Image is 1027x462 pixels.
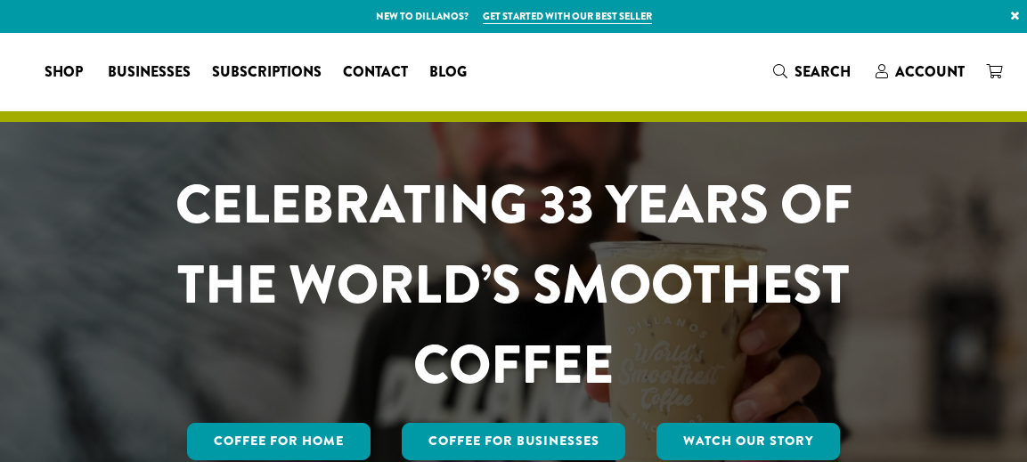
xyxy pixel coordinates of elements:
span: Blog [429,61,467,84]
a: Get started with our best seller [483,9,652,24]
span: Contact [343,61,408,84]
span: Businesses [108,61,191,84]
a: Search [762,57,865,86]
a: Coffee For Businesses [402,423,626,460]
span: Account [895,61,965,82]
span: Search [795,61,851,82]
a: Watch Our Story [656,423,840,460]
span: Subscriptions [212,61,322,84]
span: Shop [45,61,83,84]
a: Coffee for Home [187,423,371,460]
h1: CELEBRATING 33 YEARS OF THE WORLD’S SMOOTHEST COFFEE [138,165,888,405]
a: Shop [34,58,97,86]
